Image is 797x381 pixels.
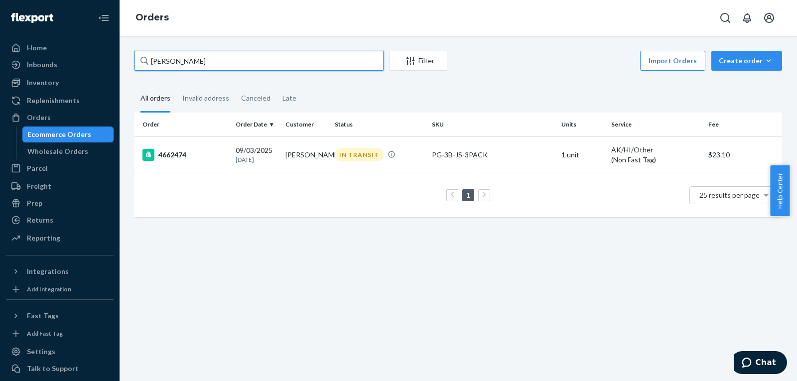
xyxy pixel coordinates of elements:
[27,347,55,357] div: Settings
[236,155,277,164] p: [DATE]
[6,110,114,126] a: Orders
[704,113,782,136] th: Fee
[607,113,704,136] th: Service
[737,8,757,28] button: Open notifications
[6,57,114,73] a: Inbounds
[6,308,114,324] button: Fast Tags
[331,113,428,136] th: Status
[27,285,71,293] div: Add Integration
[390,51,447,71] button: Filter
[428,113,557,136] th: SKU
[140,85,170,113] div: All orders
[22,143,114,159] a: Wholesale Orders
[27,96,80,106] div: Replenishments
[6,328,114,340] a: Add Fast Tag
[232,113,281,136] th: Order Date
[611,155,700,165] div: (Non Fast Tag)
[241,85,270,111] div: Canceled
[6,40,114,56] a: Home
[6,212,114,228] a: Returns
[27,215,53,225] div: Returns
[464,191,472,199] a: Page 1 is your current page
[27,113,51,123] div: Orders
[711,51,782,71] button: Create order
[6,344,114,360] a: Settings
[704,136,782,173] td: $23.10
[27,364,79,374] div: Talk to Support
[557,136,607,173] td: 1 unit
[6,283,114,295] a: Add Integration
[27,181,51,191] div: Freight
[27,163,48,173] div: Parcel
[640,51,705,71] button: Import Orders
[236,145,277,164] div: 09/03/2025
[6,361,114,377] button: Talk to Support
[6,178,114,194] a: Freight
[27,43,47,53] div: Home
[6,195,114,211] a: Prep
[715,8,735,28] button: Open Search Box
[281,136,331,173] td: [PERSON_NAME]
[6,263,114,279] button: Integrations
[27,78,59,88] div: Inventory
[27,311,59,321] div: Fast Tags
[182,85,229,111] div: Invalid address
[27,146,88,156] div: Wholesale Orders
[335,148,384,161] div: IN TRANSIT
[134,51,384,71] input: Search orders
[759,8,779,28] button: Open account menu
[6,230,114,246] a: Reporting
[6,93,114,109] a: Replenishments
[719,56,775,66] div: Create order
[27,329,63,338] div: Add Fast Tag
[6,160,114,176] a: Parcel
[27,233,60,243] div: Reporting
[27,198,42,208] div: Prep
[22,127,114,142] a: Ecommerce Orders
[432,150,553,160] div: PG-3B-JS-3PACK
[285,120,327,128] div: Customer
[27,129,91,139] div: Ecommerce Orders
[11,13,53,23] img: Flexport logo
[557,113,607,136] th: Units
[128,3,177,32] ol: breadcrumbs
[611,145,700,155] p: AK/HI/Other
[734,351,787,376] iframe: Opens a widget where you can chat to one of our agents
[94,8,114,28] button: Close Navigation
[390,56,447,66] div: Filter
[770,165,790,216] button: Help Center
[6,75,114,91] a: Inventory
[27,60,57,70] div: Inbounds
[27,266,69,276] div: Integrations
[699,191,760,199] span: 25 results per page
[282,85,296,111] div: Late
[134,113,232,136] th: Order
[135,12,169,23] a: Orders
[142,149,228,161] div: 4662474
